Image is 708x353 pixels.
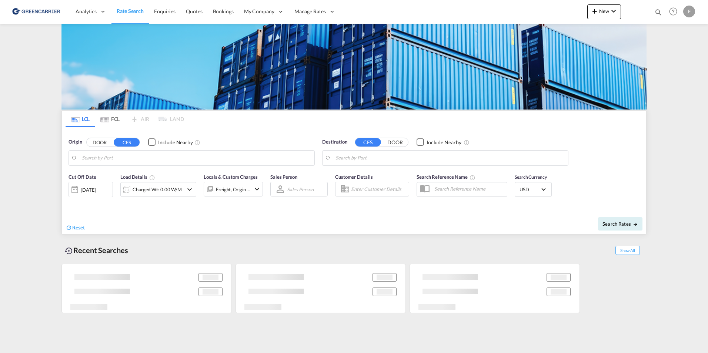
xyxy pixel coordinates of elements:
[149,175,155,181] md-icon: Chargeable Weight
[654,8,662,19] div: icon-magnify
[87,138,113,147] button: DOOR
[470,175,475,181] md-icon: Your search will be saved by the below given name
[66,224,85,232] div: icon-refreshReset
[213,8,234,14] span: Bookings
[76,8,97,15] span: Analytics
[185,185,194,194] md-icon: icon-chevron-down
[683,6,695,17] div: F
[253,185,261,194] md-icon: icon-chevron-down
[114,138,140,147] button: CFS
[69,196,74,206] md-datepicker: Select
[61,242,131,259] div: Recent Searches
[615,246,640,255] span: Show All
[148,138,193,146] md-checkbox: Checkbox No Ink
[133,184,182,195] div: Charged Wt: 0.00 W/M
[64,246,73,255] md-icon: icon-backup-restore
[120,174,155,180] span: Load Details
[117,8,144,14] span: Rate Search
[204,174,258,180] span: Locals & Custom Charges
[11,3,61,20] img: 8cf206808afe11efa76fcd1e3d746489.png
[82,152,311,164] input: Search by Port
[244,8,274,15] span: My Company
[335,152,564,164] input: Search by Port
[598,217,642,231] button: Search Ratesicon-arrow-right
[95,111,125,127] md-tab-item: FCL
[633,222,638,227] md-icon: icon-arrow-right
[69,138,82,146] span: Origin
[69,174,96,180] span: Cut Off Date
[590,7,599,16] md-icon: icon-plus 400-fg
[154,8,176,14] span: Enquiries
[204,182,263,196] div: Freight Origin Destinationicon-chevron-down
[270,174,297,180] span: Sales Person
[519,184,548,195] md-select: Select Currency: $ USDUnited States Dollar
[602,221,638,227] span: Search Rates
[590,8,618,14] span: New
[382,138,408,147] button: DOOR
[216,184,251,195] div: Freight Origin Destination
[417,138,461,146] md-checkbox: Checkbox No Ink
[286,184,314,195] md-select: Sales Person
[81,186,96,193] div: [DATE]
[609,7,618,16] md-icon: icon-chevron-down
[587,4,621,19] button: icon-plus 400-fgNewicon-chevron-down
[72,224,85,231] span: Reset
[322,138,347,146] span: Destination
[186,8,202,14] span: Quotes
[335,174,373,180] span: Customer Details
[66,111,184,127] md-pagination-wrapper: Use the left and right arrow keys to navigate between tabs
[520,186,540,193] span: USD
[654,8,662,16] md-icon: icon-magnify
[158,139,193,146] div: Include Nearby
[464,139,470,145] md-icon: Unchecked: Ignores neighbouring ports when fetching rates.Checked : Includes neighbouring ports w...
[294,8,326,15] span: Manage Rates
[417,174,475,180] span: Search Reference Name
[66,224,72,231] md-icon: icon-refresh
[66,111,95,127] md-tab-item: LCL
[427,139,461,146] div: Include Nearby
[120,182,196,197] div: Charged Wt: 0.00 W/Micon-chevron-down
[62,127,646,234] div: Origin DOOR CFS Checkbox No InkUnchecked: Ignores neighbouring ports when fetching rates.Checked ...
[355,138,381,147] button: CFS
[351,184,407,195] input: Enter Customer Details
[667,5,679,18] span: Help
[667,5,683,19] div: Help
[69,182,113,197] div: [DATE]
[515,174,547,180] span: Search Currency
[194,139,200,145] md-icon: Unchecked: Ignores neighbouring ports when fetching rates.Checked : Includes neighbouring ports w...
[431,183,507,194] input: Search Reference Name
[61,24,647,110] img: GreenCarrierFCL_LCL.png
